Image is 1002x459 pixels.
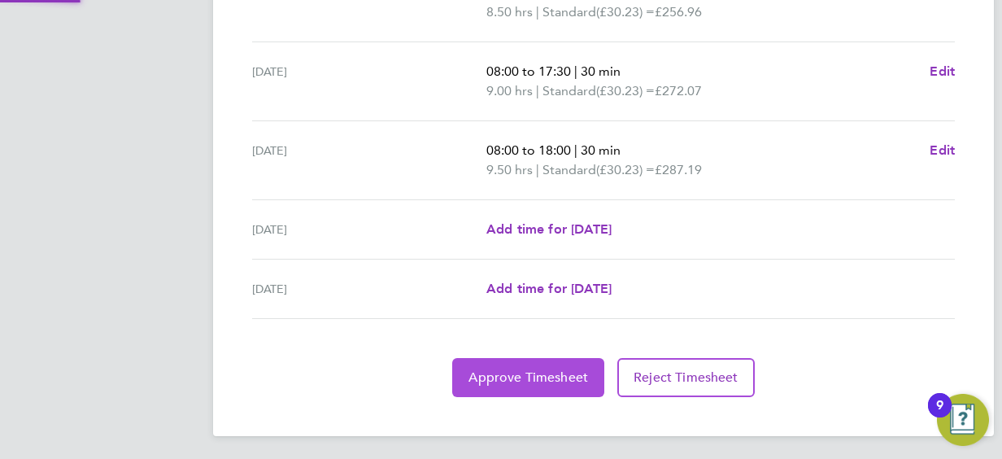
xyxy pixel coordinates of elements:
[486,281,612,296] span: Add time for [DATE]
[574,63,577,79] span: |
[574,142,577,158] span: |
[930,63,955,79] span: Edit
[252,279,486,299] div: [DATE]
[252,220,486,239] div: [DATE]
[937,394,989,446] button: Open Resource Center, 9 new notifications
[617,358,755,397] button: Reject Timesheet
[486,220,612,239] a: Add time for [DATE]
[536,83,539,98] span: |
[655,83,702,98] span: £272.07
[542,160,596,180] span: Standard
[930,141,955,160] a: Edit
[581,63,621,79] span: 30 min
[581,142,621,158] span: 30 min
[542,81,596,101] span: Standard
[596,162,655,177] span: (£30.23) =
[486,142,571,158] span: 08:00 to 18:00
[596,4,655,20] span: (£30.23) =
[634,369,738,386] span: Reject Timesheet
[655,162,702,177] span: £287.19
[252,141,486,180] div: [DATE]
[542,2,596,22] span: Standard
[596,83,655,98] span: (£30.23) =
[452,358,604,397] button: Approve Timesheet
[252,62,486,101] div: [DATE]
[486,221,612,237] span: Add time for [DATE]
[486,63,571,79] span: 08:00 to 17:30
[536,4,539,20] span: |
[486,279,612,299] a: Add time for [DATE]
[930,62,955,81] a: Edit
[536,162,539,177] span: |
[486,162,533,177] span: 9.50 hrs
[468,369,588,386] span: Approve Timesheet
[655,4,702,20] span: £256.96
[930,142,955,158] span: Edit
[486,4,533,20] span: 8.50 hrs
[936,405,943,426] div: 9
[486,83,533,98] span: 9.00 hrs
